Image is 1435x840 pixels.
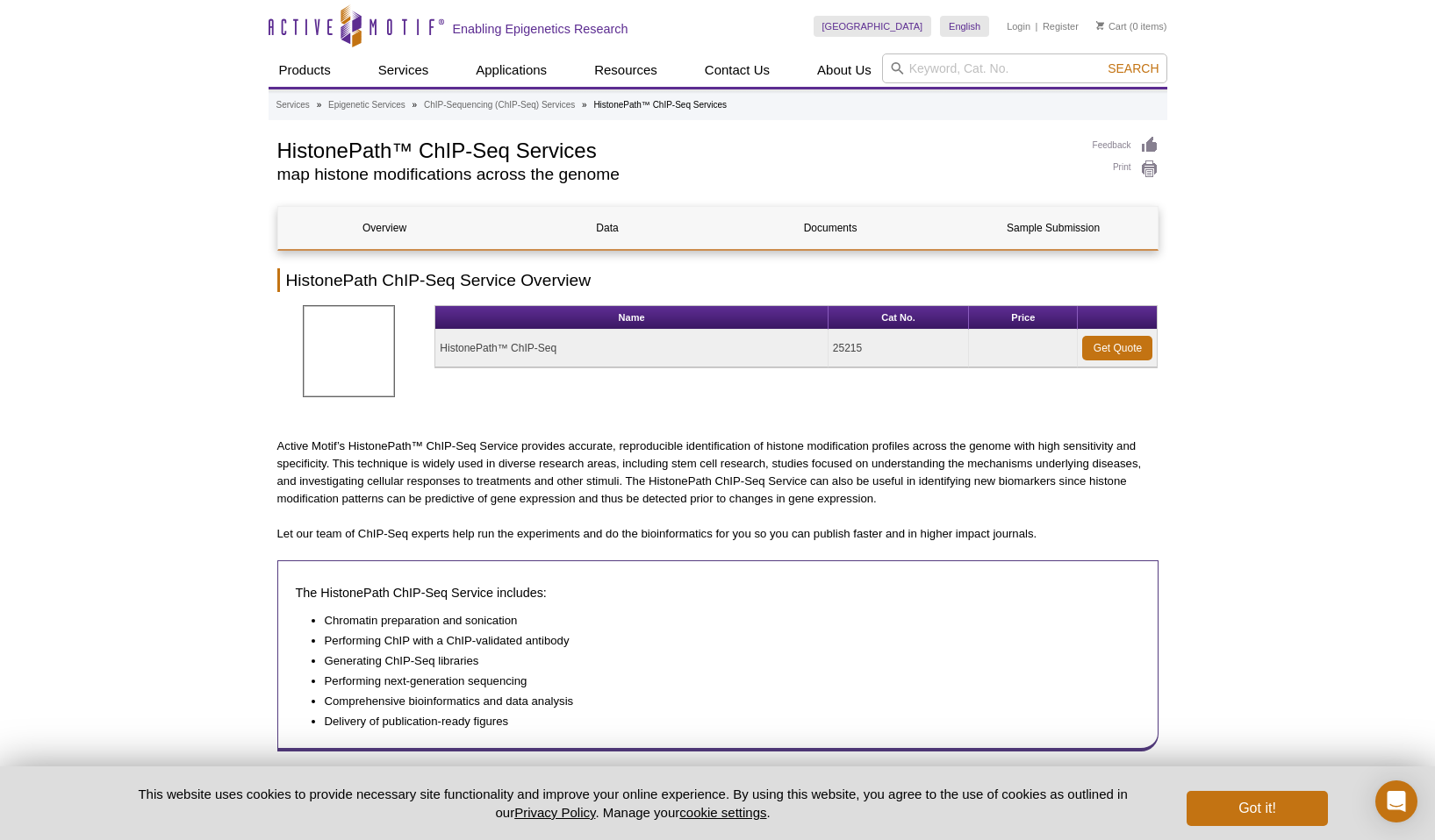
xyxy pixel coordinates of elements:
[1043,20,1079,32] a: Register
[277,136,1075,162] h1: HistonePath™ ChIP-Seq Services
[325,612,1123,630] li: Chromatin preparation and sonication
[424,97,575,113] a: ChIP-Sequencing (ChIP-Seq) Services
[1082,336,1152,360] a: Get Quote
[325,713,1123,730] li: Delivery of publication-ready figures
[277,525,1159,543] p: Let our team of ChIP-Seq experts help run the experiments and do the bioinformatics for you so yo...
[514,805,595,820] a: Privacy Policy
[435,330,829,367] td: HistonePath™ ChIP-Seq
[278,207,491,249] a: Overview
[325,652,1123,670] li: Generating ChIP-Seq libraries
[1096,16,1167,37] li: (0 items)
[1093,136,1159,155] a: Feedback
[296,582,1140,603] h3: The HistonePath ChIP-Seq Service includes:
[325,693,1123,710] li: Comprehensive bioinformatics and data analysis
[593,100,727,110] li: HistonePath™ ChIP-Seq Services
[829,306,969,330] th: Cat No.
[940,16,989,37] a: English
[435,306,829,330] th: Name
[453,21,628,37] h2: Enabling Epigenetics Research
[1187,791,1327,826] button: Got it!
[724,207,937,249] a: Documents
[807,53,882,87] a: About Us
[277,167,1075,182] h2: map histone modifications across the genome
[413,100,418,110] li: »
[465,53,557,87] a: Applications
[829,330,969,367] td: 25215
[1096,20,1127,32] a: Cart
[1096,21,1104,30] img: Your Cart
[1093,160,1159,179] a: Print
[328,97,405,113] a: Epigenetic Services
[582,100,587,110] li: »
[317,100,322,110] li: »
[1036,16,1038,37] li: |
[1007,20,1030,32] a: Login
[584,53,668,87] a: Resources
[1102,61,1164,76] button: Search
[108,785,1159,822] p: This website uses cookies to provide necessary site functionality and improve your online experie...
[303,305,395,397] img: Histone Modifications
[679,805,766,820] button: cookie settings
[947,207,1160,249] a: Sample Submission
[277,268,1159,292] h2: HistonePath ChIP-Seq Service Overview
[969,306,1078,330] th: Price
[501,207,714,249] a: Data
[1108,61,1159,75] span: Search
[368,53,440,87] a: Services
[276,97,310,113] a: Services
[277,438,1159,508] p: Active Motif’s HistonePath™ ChIP-Seq Service provides accurate, reproducible identification of hi...
[694,53,780,87] a: Contact Us
[882,53,1167,83] input: Keyword, Cat. No.
[1375,780,1417,822] div: Open Intercom Messenger
[269,53,341,87] a: Products
[325,632,1123,650] li: Performing ChIP with a ChIP-validated antibody
[325,673,1123,690] li: Performing next-generation sequencing
[814,16,932,37] a: [GEOGRAPHIC_DATA]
